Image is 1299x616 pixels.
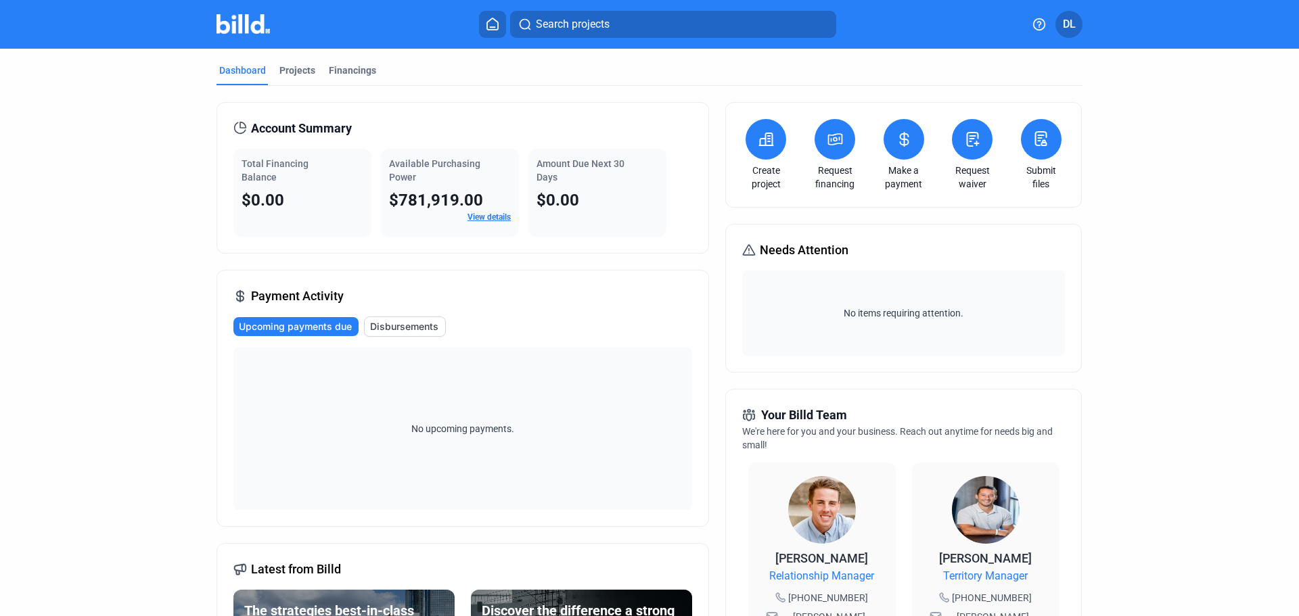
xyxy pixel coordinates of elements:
[760,241,848,260] span: Needs Attention
[242,191,284,210] span: $0.00
[329,64,376,77] div: Financings
[769,568,874,584] span: Relationship Manager
[1018,164,1065,191] a: Submit files
[775,551,868,565] span: [PERSON_NAME]
[742,426,1053,450] span: We're here for you and your business. Reach out anytime for needs big and small!
[403,422,523,435] span: No upcoming payments.
[364,316,446,337] button: Disbursements
[952,591,1032,605] span: [PHONE_NUMBER]
[468,212,511,222] a: View details
[939,551,1032,565] span: [PERSON_NAME]
[251,287,344,306] span: Payment Activity
[389,191,483,210] span: $781,919.00
[943,568,1028,584] span: Territory Manager
[1063,16,1076,32] span: DL
[239,320,352,333] span: Upcoming payments due
[537,191,579,210] span: $0.00
[279,64,315,77] div: Projects
[251,560,341,579] span: Latest from Billd
[216,14,270,34] img: Billd Company Logo
[536,16,610,32] span: Search projects
[537,158,624,183] span: Amount Due Next 30 Days
[748,306,1059,320] span: No items requiring attention.
[811,164,859,191] a: Request financing
[742,164,790,191] a: Create project
[370,320,438,333] span: Disbursements
[761,406,847,425] span: Your Billd Team
[389,158,480,183] span: Available Purchasing Power
[788,476,856,544] img: Relationship Manager
[880,164,928,191] a: Make a payment
[1055,11,1082,38] button: DL
[251,119,352,138] span: Account Summary
[510,11,836,38] button: Search projects
[242,158,309,183] span: Total Financing Balance
[949,164,996,191] a: Request waiver
[952,476,1020,544] img: Territory Manager
[219,64,266,77] div: Dashboard
[233,317,359,336] button: Upcoming payments due
[788,591,868,605] span: [PHONE_NUMBER]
